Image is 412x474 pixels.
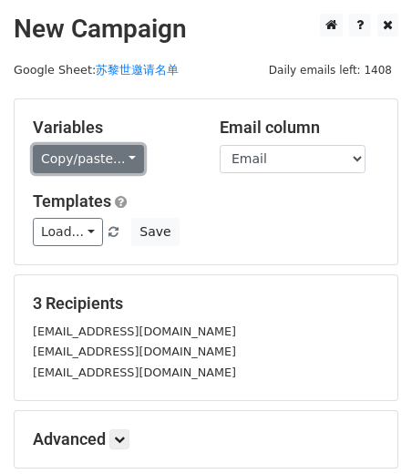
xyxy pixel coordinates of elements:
small: [EMAIL_ADDRESS][DOMAIN_NAME] [33,345,236,358]
button: Save [131,218,179,246]
a: Daily emails left: 1408 [263,63,398,77]
h5: Variables [33,118,192,138]
span: Daily emails left: 1408 [263,60,398,80]
div: 聊天小组件 [321,386,412,474]
a: Load... [33,218,103,246]
h5: Email column [220,118,379,138]
small: [EMAIL_ADDRESS][DOMAIN_NAME] [33,325,236,338]
a: 苏黎世邀请名单 [96,63,179,77]
small: [EMAIL_ADDRESS][DOMAIN_NAME] [33,366,236,379]
iframe: Chat Widget [321,386,412,474]
h5: 3 Recipients [33,294,379,314]
a: Copy/paste... [33,145,144,173]
a: Templates [33,191,111,211]
h5: Advanced [33,429,379,449]
small: Google Sheet: [14,63,179,77]
h2: New Campaign [14,14,398,45]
